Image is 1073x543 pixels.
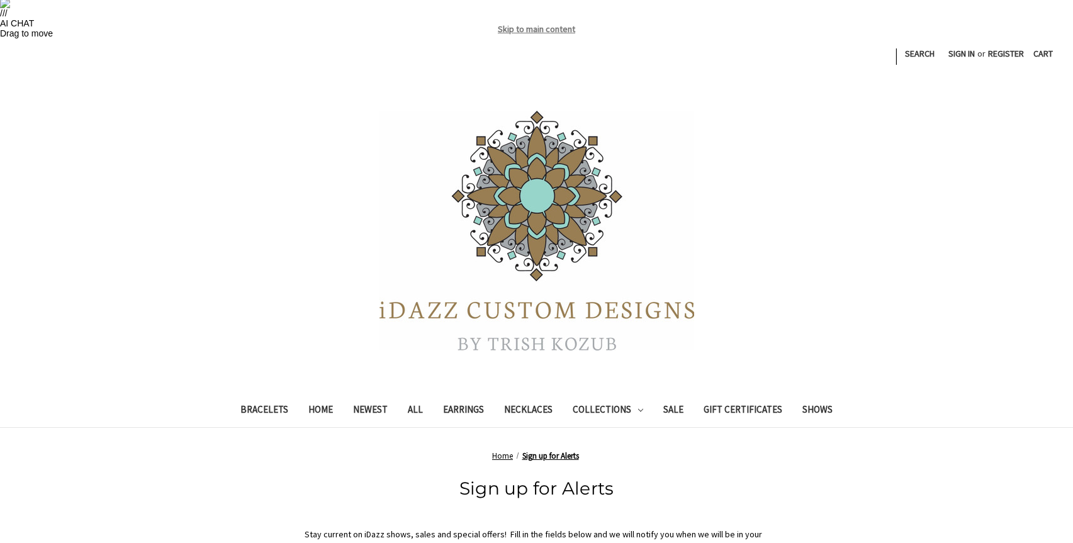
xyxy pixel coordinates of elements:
[230,396,298,427] a: Bracelets
[653,396,694,427] a: Sale
[492,451,513,461] a: Home
[563,396,653,427] a: Collections
[894,43,898,67] li: |
[941,38,982,69] a: Sign in
[398,396,433,427] a: All
[522,451,579,461] a: Sign up for Alerts
[792,396,843,427] a: Shows
[1026,38,1060,69] a: Cart
[433,396,494,427] a: Earrings
[981,38,1031,69] a: Register
[1033,48,1053,59] span: Cart
[179,475,894,501] h1: Sign up for Alerts
[976,47,987,60] span: or
[298,396,343,427] a: Home
[494,396,563,427] a: Necklaces
[379,111,694,350] img: iDazz Custom Designs
[186,450,888,462] nav: Breadcrumb
[898,38,941,69] a: Search
[694,396,792,427] a: Gift Certificates
[343,396,398,427] a: Newest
